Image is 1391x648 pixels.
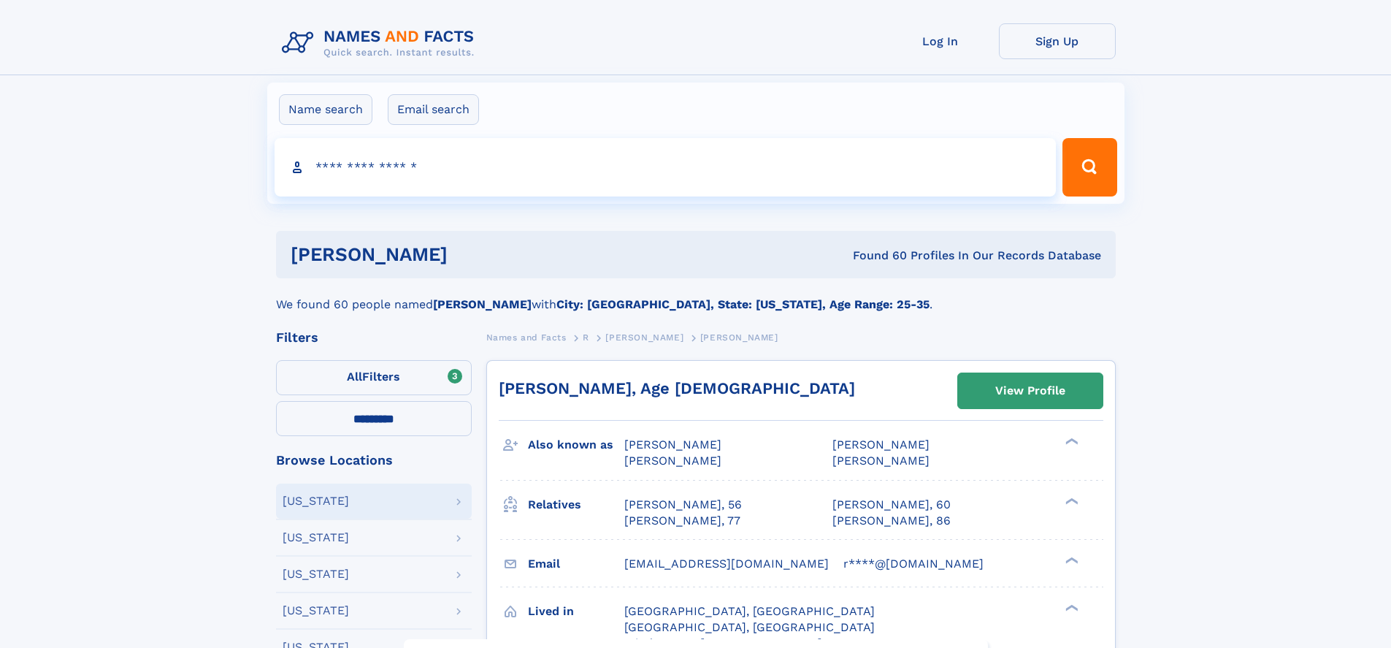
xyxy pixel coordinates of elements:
[486,328,567,346] a: Names and Facts
[624,557,829,571] span: [EMAIL_ADDRESS][DOMAIN_NAME]
[605,328,683,346] a: [PERSON_NAME]
[605,332,683,343] span: [PERSON_NAME]
[556,297,930,311] b: City: [GEOGRAPHIC_DATA], State: [US_STATE], Age Range: 25-35
[279,94,372,125] label: Name search
[624,497,742,513] a: [PERSON_NAME], 56
[291,245,651,264] h1: [PERSON_NAME]
[624,513,740,529] a: [PERSON_NAME], 77
[650,248,1101,264] div: Found 60 Profiles In Our Records Database
[832,438,930,451] span: [PERSON_NAME]
[283,568,349,580] div: [US_STATE]
[832,454,930,468] span: [PERSON_NAME]
[528,552,624,576] h3: Email
[832,497,951,513] a: [PERSON_NAME], 60
[276,331,472,344] div: Filters
[624,454,721,468] span: [PERSON_NAME]
[882,23,999,59] a: Log In
[583,332,589,343] span: R
[995,374,1065,408] div: View Profile
[347,370,362,384] span: All
[433,297,532,311] b: [PERSON_NAME]
[583,328,589,346] a: R
[832,513,951,529] a: [PERSON_NAME], 86
[499,379,855,397] a: [PERSON_NAME], Age [DEMOGRAPHIC_DATA]
[624,604,875,618] span: [GEOGRAPHIC_DATA], [GEOGRAPHIC_DATA]
[275,138,1057,197] input: search input
[528,599,624,624] h3: Lived in
[276,360,472,395] label: Filters
[958,373,1103,408] a: View Profile
[624,438,721,451] span: [PERSON_NAME]
[1062,138,1116,197] button: Search Button
[1062,437,1079,446] div: ❯
[700,332,778,343] span: [PERSON_NAME]
[528,492,624,517] h3: Relatives
[1062,496,1079,506] div: ❯
[276,454,472,467] div: Browse Locations
[283,605,349,617] div: [US_STATE]
[999,23,1116,59] a: Sign Up
[1062,555,1079,565] div: ❯
[276,23,486,63] img: Logo Names and Facts
[283,495,349,507] div: [US_STATE]
[283,532,349,544] div: [US_STATE]
[1062,603,1079,612] div: ❯
[624,620,875,634] span: [GEOGRAPHIC_DATA], [GEOGRAPHIC_DATA]
[276,278,1116,313] div: We found 60 people named with .
[388,94,479,125] label: Email search
[528,432,624,457] h3: Also known as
